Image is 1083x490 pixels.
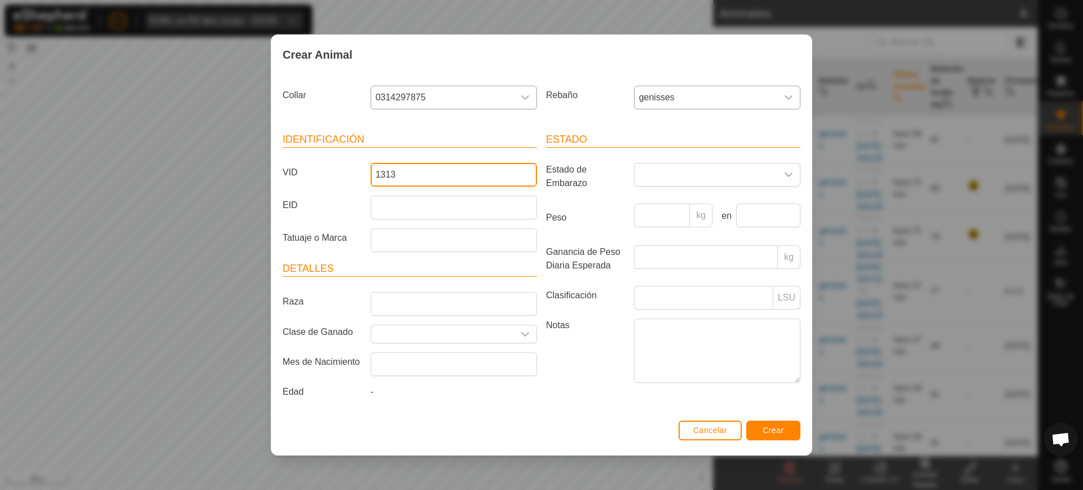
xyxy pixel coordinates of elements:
span: Cancelar [693,426,727,435]
label: Clasificación [541,286,629,305]
p-inputgroup-addon: kg [778,245,800,269]
label: Estado de Embarazo [541,163,629,190]
header: Identificación [283,132,537,148]
label: Clase de Ganado [278,325,366,339]
div: Chat abierto [1044,422,1078,456]
div: dropdown trigger [777,86,800,109]
button: Crear [746,421,800,440]
label: EID [278,196,366,215]
label: Rebaño [541,86,629,105]
label: Raza [278,292,366,311]
label: VID [278,163,366,182]
label: Collar [278,86,366,105]
label: Peso [541,204,629,232]
span: Crear Animal [283,46,353,63]
label: Edad [278,385,366,399]
div: dropdown trigger [514,325,536,343]
span: 0314297875 [371,86,514,109]
header: Detalles [283,261,537,277]
span: Crear [763,426,784,435]
label: en [717,209,732,223]
label: Mes de Nacimiento [278,352,366,372]
label: Notas [541,319,629,382]
p-inputgroup-addon: LSU [773,286,800,310]
span: - [371,387,373,396]
header: Estado [546,132,800,148]
div: dropdown trigger [514,86,536,109]
span: genisses [635,86,777,109]
label: Ganancia de Peso Diaria Esperada [541,245,629,272]
div: dropdown trigger [777,164,800,186]
button: Cancelar [679,421,742,440]
label: Tatuaje o Marca [278,228,366,248]
p-inputgroup-addon: kg [690,204,712,227]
